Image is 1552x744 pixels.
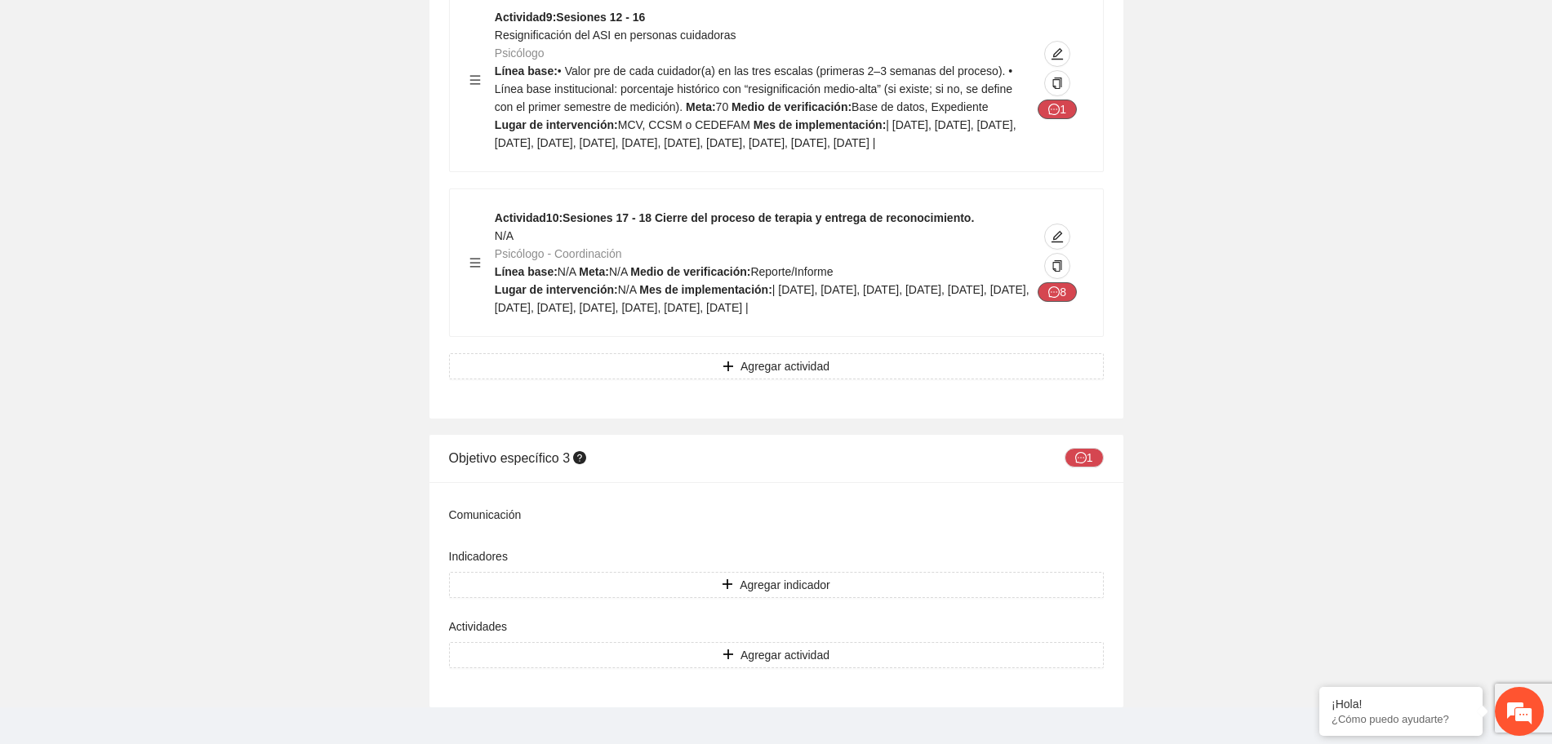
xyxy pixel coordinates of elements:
span: 70 [716,100,729,113]
span: Agregar actividad [740,646,829,664]
button: message1 [1065,448,1104,467]
span: MCV, CCSM o CEDEFAM [618,118,750,131]
strong: Línea base: [495,64,558,77]
button: copy [1044,70,1070,96]
span: Base de datos, Expediente [852,100,988,113]
span: Resignificación del ASI en personas cuidadoras [495,29,736,42]
span: copy [1052,77,1063,91]
div: ¡Hola! [1332,697,1470,711]
span: plus [723,361,734,374]
span: message [1075,452,1087,465]
strong: Medio de verificación: [732,100,852,113]
span: N/A [618,283,637,296]
div: Chatee con nosotros ahora [85,83,274,104]
button: message1 [1038,100,1077,119]
strong: Lugar de intervención: [495,118,618,131]
span: plus [723,649,734,662]
button: plusAgregar indicador [449,572,1104,598]
span: menu [469,74,481,86]
span: edit [1045,47,1070,60]
textarea: Escriba su mensaje y pulse “Intro” [8,445,311,503]
strong: Actividad 9 : Sesiones 12 - 16 [495,11,645,24]
strong: Lugar de intervención: [495,283,618,296]
span: message [1048,286,1060,299]
span: Psicólogo - Coordinación [495,247,622,260]
button: message8 [1038,282,1077,302]
span: copy [1052,260,1063,273]
button: plusAgregar actividad [449,642,1104,668]
span: Reporte/Informe [750,265,833,278]
div: Minimizar ventana de chat en vivo [268,8,307,47]
span: Agregar indicador [740,576,830,594]
strong: Meta: [579,265,609,278]
span: edit [1045,230,1070,243]
span: Objetivo específico 3 [449,451,590,465]
span: Psicólogo [495,46,545,60]
strong: Meta: [686,100,716,113]
strong: Línea base: [495,265,558,278]
button: copy [1044,253,1070,279]
span: menu [469,257,481,268]
span: N/A [558,265,576,278]
div: Comunicación [449,506,1104,524]
span: • Valor pre de cada cuidador(a) en las tres escalas (primeras 2–3 semanas del proceso). • Línea b... [495,64,1012,113]
span: N/A [495,229,514,242]
button: plusAgregar actividad [449,353,1104,379]
strong: Mes de implementación: [639,283,772,296]
span: plus [722,578,733,591]
label: Indicadores [449,547,508,565]
span: message [1048,104,1060,117]
strong: Medio de verificación: [630,265,750,278]
strong: Mes de implementación: [754,118,887,131]
span: Agregar actividad [740,357,829,375]
label: Actividades [449,618,508,635]
span: N/A [609,265,628,278]
span: question-circle [573,451,586,464]
span: Estamos en línea. [95,218,225,383]
strong: Actividad 10 : Sesiones 17 - 18 Cierre del proceso de terapia y entrega de reconocimiento. [495,211,974,224]
button: edit [1044,41,1070,67]
p: ¿Cómo puedo ayudarte? [1332,713,1470,725]
button: edit [1044,224,1070,250]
